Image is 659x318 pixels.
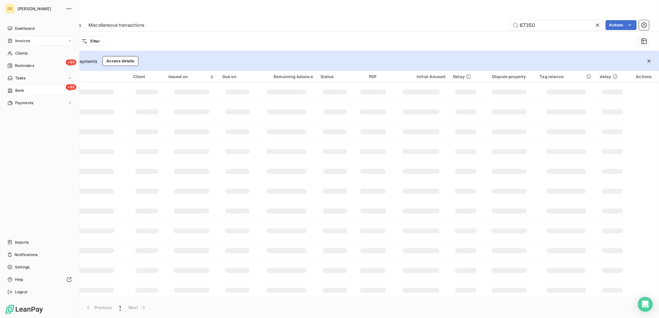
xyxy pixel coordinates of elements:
span: Miscellaneous transactions [88,22,144,28]
span: Bank [15,88,25,93]
span: Logout [15,289,27,295]
span: Settings [15,264,29,270]
div: Due on [222,74,253,79]
button: Next [125,301,151,314]
span: 1 [119,304,121,311]
div: Remaining balance [260,74,313,79]
div: PDF [357,74,389,79]
div: Tag relance [540,74,593,79]
div: delay [600,74,625,79]
div: Dispute property [486,74,532,79]
span: Invoices [15,38,30,44]
input: Search [510,20,603,30]
span: Help [15,277,23,282]
span: +99 [66,60,76,65]
div: Status [321,74,350,79]
a: Help [5,275,74,285]
div: Actions [633,74,655,79]
span: Dashboard [15,26,34,31]
button: Actions [606,20,637,30]
span: Tasks [15,75,26,81]
span: Notifications [15,252,38,258]
button: Filter [77,36,104,46]
span: Payments [15,100,33,106]
span: +99 [66,84,76,90]
div: Client [133,74,161,79]
span: Clients [15,51,28,56]
div: Open Intercom Messenger [638,297,653,312]
button: Previous [81,301,116,314]
div: Delay [453,74,478,79]
div: Initial Amount [396,74,446,79]
button: 1 [116,301,125,314]
span: Imports [15,240,29,245]
span: [PERSON_NAME] [17,6,62,11]
div: GS [5,4,15,14]
span: Reminders [15,63,34,68]
div: Issued on [168,74,215,79]
button: Access details [102,56,138,66]
img: Logo LeanPay [5,304,43,314]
